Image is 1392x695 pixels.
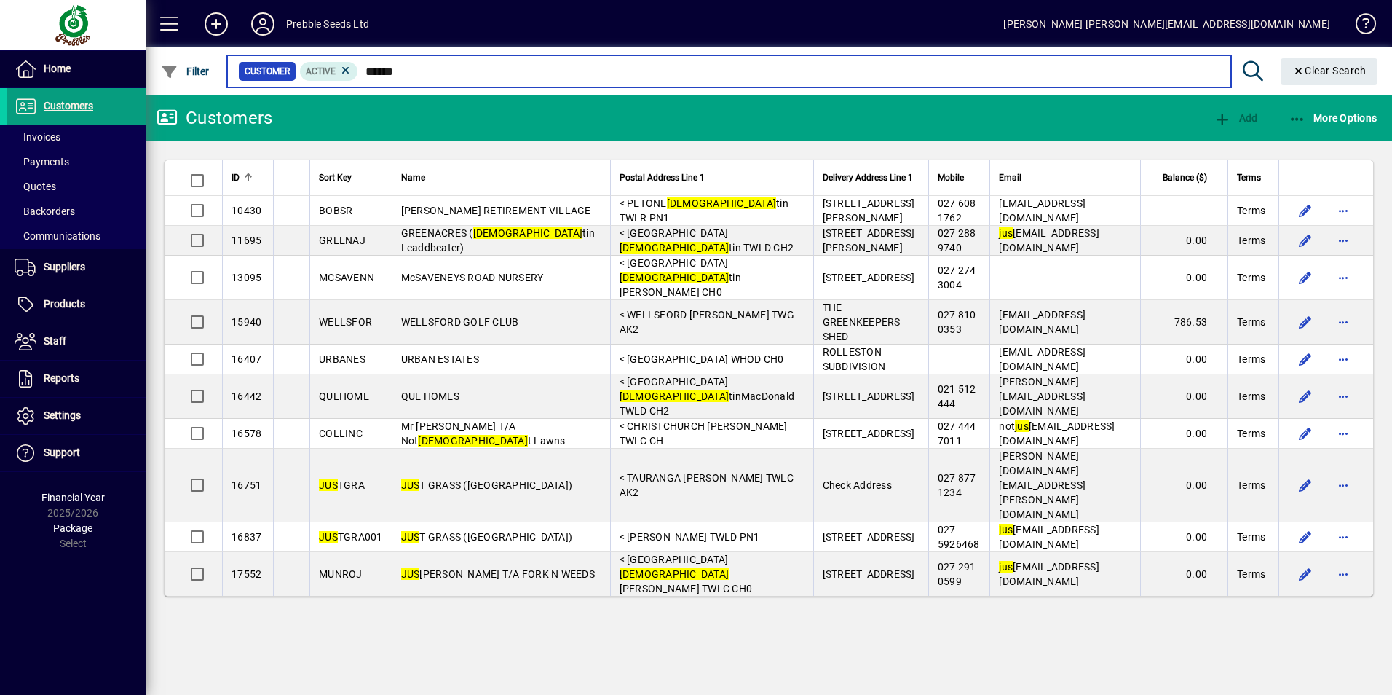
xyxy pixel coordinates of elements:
[232,531,261,543] span: 16837
[7,435,146,471] a: Support
[193,11,240,37] button: Add
[999,346,1085,372] span: [EMAIL_ADDRESS][DOMAIN_NAME]
[999,197,1085,224] span: [EMAIL_ADDRESS][DOMAIN_NAME]
[306,66,336,76] span: Active
[1345,3,1374,50] a: Knowledge Base
[938,524,980,550] span: 027 5926468
[232,568,261,580] span: 17552
[157,106,272,130] div: Customers
[620,420,788,447] span: < CHRISTCHURCH [PERSON_NAME] TWLC CH
[319,272,374,283] span: MCSAVENN
[319,531,338,543] em: JUS
[7,174,146,199] a: Quotes
[15,230,100,242] span: Communications
[999,227,1013,239] em: jus
[1285,105,1381,131] button: More Options
[7,398,146,434] a: Settings
[620,554,753,594] span: < [GEOGRAPHIC_DATA] [PERSON_NAME] TWLC CH0
[938,170,981,186] div: Mobile
[1294,525,1317,549] button: Edit
[823,346,886,372] span: ROLLESTON SUBDIVISION
[1332,525,1355,549] button: More options
[1237,426,1265,441] span: Terms
[823,428,915,439] span: [STREET_ADDRESS]
[319,428,363,439] span: COLLINC
[232,353,261,365] span: 16407
[999,420,1115,447] span: not [EMAIL_ADDRESS][DOMAIN_NAME]
[401,170,601,186] div: Name
[1140,226,1227,256] td: 0.00
[44,335,66,347] span: Staff
[300,62,358,81] mat-chip: Activation Status: Active
[999,170,1131,186] div: Email
[1294,347,1317,371] button: Edit
[1237,530,1265,544] span: Terms
[44,447,80,458] span: Support
[232,272,261,283] span: 13095
[1003,12,1330,36] div: [PERSON_NAME] [PERSON_NAME][EMAIL_ADDRESS][DOMAIN_NAME]
[240,11,286,37] button: Profile
[1237,203,1265,218] span: Terms
[232,316,261,328] span: 15940
[823,302,901,342] span: THE GREENKEEPERS SHED
[938,264,976,291] span: 027 274 3004
[620,257,741,298] span: < [GEOGRAPHIC_DATA] tin [PERSON_NAME] CH0
[620,568,729,580] em: [DEMOGRAPHIC_DATA]
[1332,266,1355,289] button: More options
[823,390,915,402] span: [STREET_ADDRESS]
[823,272,915,283] span: [STREET_ADDRESS]
[319,170,352,186] span: Sort Key
[7,51,146,87] a: Home
[1294,229,1317,252] button: Edit
[401,531,573,543] span: T GRASS ([GEOGRAPHIC_DATA])
[1140,522,1227,552] td: 0.00
[44,372,79,384] span: Reports
[44,100,93,111] span: Customers
[620,376,795,417] span: < [GEOGRAPHIC_DATA] tinMacDonald TWLD CH2
[620,227,794,254] span: < [GEOGRAPHIC_DATA] tin TWLD CH2
[41,492,105,503] span: Financial Year
[401,272,544,283] span: McSAVENEYS ROAD NURSERY
[1294,562,1317,586] button: Edit
[620,197,788,224] span: < PETONE tin TWLR PN1
[938,561,976,587] span: 027 291 0599
[401,479,573,491] span: T GRASS ([GEOGRAPHIC_DATA])
[401,353,479,365] span: URBAN ESTATES
[1237,352,1265,366] span: Terms
[319,205,352,216] span: BOBSR
[938,227,976,254] span: 027 288 9740
[286,12,369,36] div: Prebble Seeds Ltd
[44,298,85,310] span: Products
[620,170,705,186] span: Postal Address Line 1
[1289,112,1377,124] span: More Options
[620,390,729,402] em: [DEMOGRAPHIC_DATA]
[1237,233,1265,248] span: Terms
[938,420,976,447] span: 027 444 7011
[1332,199,1355,222] button: More options
[620,472,794,498] span: < TAURANGA [PERSON_NAME] TWLC AK2
[15,131,60,143] span: Invoices
[7,323,146,360] a: Staff
[319,390,369,402] span: QUEHOME
[999,309,1085,335] span: [EMAIL_ADDRESS][DOMAIN_NAME]
[232,170,240,186] span: ID
[1015,420,1029,432] em: jus
[620,353,784,365] span: < [GEOGRAPHIC_DATA] WHOD CH0
[7,199,146,224] a: Backorders
[1332,310,1355,334] button: More options
[938,383,976,409] span: 021 512 444
[1140,552,1227,596] td: 0.00
[245,64,290,79] span: Customer
[999,227,1099,254] span: [EMAIL_ADDRESS][DOMAIN_NAME]
[7,361,146,397] a: Reports
[232,170,264,186] div: ID
[15,181,56,192] span: Quotes
[1332,385,1355,408] button: More options
[1140,300,1227,345] td: 786.53
[999,524,1099,550] span: [EMAIL_ADDRESS][DOMAIN_NAME]
[7,224,146,248] a: Communications
[999,376,1085,417] span: [PERSON_NAME][EMAIL_ADDRESS][DOMAIN_NAME]
[7,249,146,286] a: Suppliers
[401,531,420,543] em: JUS
[157,58,213,85] button: Filter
